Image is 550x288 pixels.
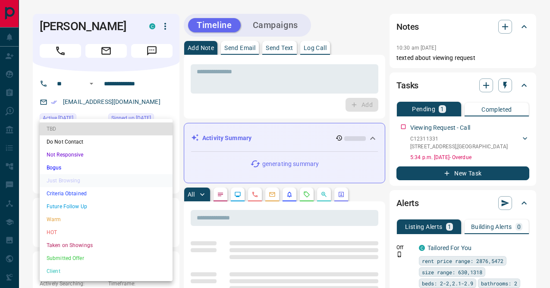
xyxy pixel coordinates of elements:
[40,148,173,161] li: Not Responsive
[40,161,173,174] li: Bogus
[40,265,173,278] li: Client
[40,200,173,213] li: Future Follow Up
[40,135,173,148] li: Do Not Contact
[40,187,173,200] li: Criteria Obtained
[40,239,173,252] li: Taken on Showings
[40,213,173,226] li: Warm
[40,226,173,239] li: HOT
[40,122,173,135] li: TBD
[40,252,173,265] li: Submitted Offer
